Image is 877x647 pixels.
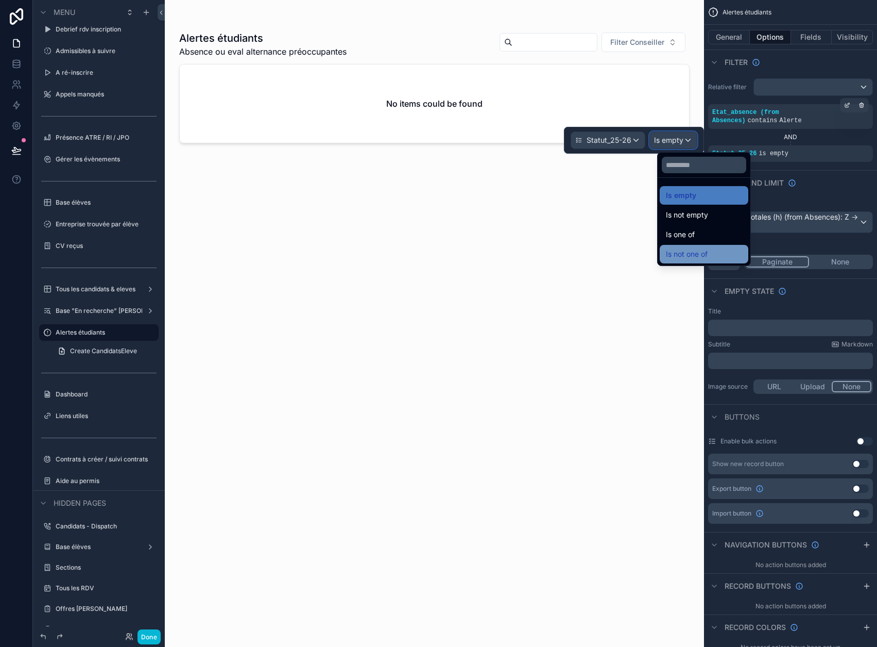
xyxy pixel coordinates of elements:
button: Absences totales (h) (from Absences): Z -> A [708,211,873,233]
label: Dashboard [56,390,157,399]
button: URL [755,381,794,392]
label: Debrief rdv inscription [56,25,157,34]
span: Hidden pages [54,498,106,508]
button: None [809,256,871,268]
label: Présence ATRE / RI / JPO [56,134,157,142]
div: AND [708,133,873,141]
div: No action buttons added [704,598,877,615]
span: is empty [759,150,788,157]
a: Create CandidatsEleve [51,343,159,359]
span: Create CandidatsEleve [70,347,137,355]
span: Record buttons [725,581,791,591]
label: A ré-inscrire [56,69,157,77]
label: Gérer les évènements [56,155,157,163]
span: Import button [712,509,751,518]
label: Liens utiles [56,412,157,420]
span: Navigation buttons [725,540,807,550]
button: General [708,30,750,44]
span: Statut_25-26 [712,150,756,157]
span: Alertes étudiants [723,8,771,16]
button: Done [137,629,161,644]
label: Contrats à créer / suivi contrats [56,455,157,463]
div: Absences totales (h) (from Absences): Z -> A [709,212,872,233]
label: Base élèves [56,543,142,551]
label: Aide au permis [56,477,157,485]
button: Paginate [746,256,809,268]
span: Menu [54,7,75,18]
label: Tous les RDV [56,584,157,592]
label: Alertes étudiants [56,328,152,337]
button: Upload [794,381,832,392]
label: Offres [PERSON_NAME] [56,605,157,613]
label: Tous les candidats & eleves [56,285,142,293]
label: Image source [708,383,749,391]
span: Is empty [666,189,696,202]
label: Admissibles à suivre [56,47,157,55]
label: CV reçus [56,242,157,250]
button: Options [750,30,791,44]
label: Enable bulk actions [720,437,777,445]
div: No action buttons added [704,557,877,573]
span: Empty state [725,286,774,296]
span: Is one of [666,228,695,241]
a: Markdown [831,340,873,349]
label: Base élèves [56,198,157,207]
button: None [832,381,871,392]
button: Fields [791,30,832,44]
span: Record colors [725,622,786,633]
span: Is not one of [666,248,708,260]
span: Export button [712,485,751,493]
label: Candidats - Dispatch [56,522,157,530]
label: Appels manqués [56,90,157,98]
label: Sections [56,563,157,572]
span: Sort And Limit [725,178,784,188]
span: Markdown [841,340,873,349]
span: Etat_absence (from Absences) [712,109,779,124]
button: Visibility [832,30,873,44]
div: scrollable content [708,353,873,369]
label: Relative filter [708,83,749,91]
label: Title [708,307,721,316]
label: Entreprise trouvée par élève [56,220,157,228]
span: Filter [725,57,748,68]
span: Alerte [779,117,801,124]
label: Subtitle [708,340,730,349]
label: Base "En recherche" [PERSON_NAME] [56,307,142,315]
div: Show new record button [712,460,784,468]
span: Buttons [725,412,760,422]
label: CV reçus [56,625,157,634]
span: contains [748,117,778,124]
div: scrollable content [708,320,873,336]
span: Is not empty [666,209,708,221]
